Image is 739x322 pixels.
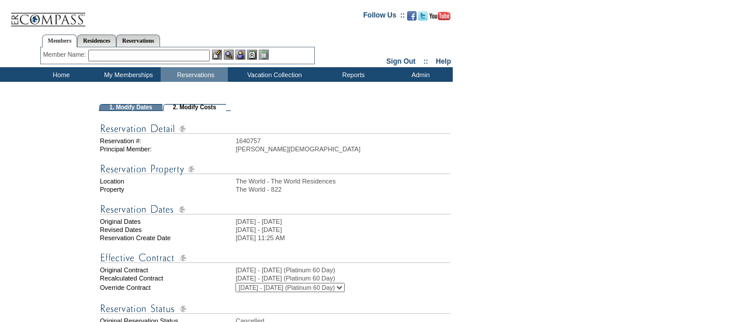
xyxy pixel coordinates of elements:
[418,11,428,20] img: Follow us on Twitter
[163,104,226,111] td: 2. Modify Costs
[100,122,450,136] img: Reservation Detail
[100,251,450,265] img: Effective Contract
[99,104,162,111] td: 1. Modify Dates
[100,302,450,316] img: Reservation Status
[235,146,450,153] td: [PERSON_NAME][DEMOGRAPHIC_DATA]
[424,57,428,65] span: ::
[228,67,318,82] td: Vacation Collection
[386,67,453,82] td: Admin
[10,3,86,27] img: Compass Home
[247,50,257,60] img: Reservations
[161,67,228,82] td: Reservations
[407,15,417,22] a: Become our fan on Facebook
[235,275,450,282] td: [DATE] - [DATE] (Platinum 60 Day)
[235,266,450,273] td: [DATE] - [DATE] (Platinum 60 Day)
[100,218,234,225] td: Original Dates
[235,186,450,193] td: The World - 822
[77,34,116,47] a: Residences
[43,50,88,60] div: Member Name:
[100,178,234,185] td: Location
[100,202,450,217] img: Reservation Dates
[429,15,450,22] a: Subscribe to our YouTube Channel
[235,137,450,144] td: 1640757
[235,234,450,241] td: [DATE] 11:25 AM
[318,67,386,82] td: Reports
[418,15,428,22] a: Follow us on Twitter
[429,12,450,20] img: Subscribe to our YouTube Channel
[235,178,450,185] td: The World - The World Residences
[235,50,245,60] img: Impersonate
[42,34,78,47] a: Members
[100,226,234,233] td: Revised Dates
[100,234,234,241] td: Reservation Create Date
[116,34,160,47] a: Reservations
[224,50,234,60] img: View
[26,67,93,82] td: Home
[235,218,450,225] td: [DATE] - [DATE]
[100,275,234,282] td: Recalculated Contract
[100,137,234,144] td: Reservation #:
[100,266,234,273] td: Original Contract
[100,186,234,193] td: Property
[100,283,234,292] td: Override Contract
[363,10,405,24] td: Follow Us ::
[386,57,415,65] a: Sign Out
[212,50,222,60] img: b_edit.gif
[436,57,451,65] a: Help
[100,146,234,153] td: Principal Member:
[259,50,269,60] img: b_calculator.gif
[100,162,450,176] img: Reservation Property
[235,226,450,233] td: [DATE] - [DATE]
[407,11,417,20] img: Become our fan on Facebook
[93,67,161,82] td: My Memberships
